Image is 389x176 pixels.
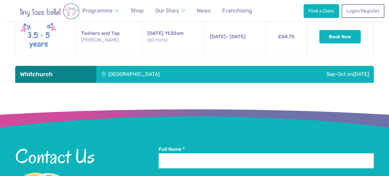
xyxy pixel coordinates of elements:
small: (60 mins) [147,37,200,43]
span: [DATE] [353,71,369,77]
span: Our Story [155,7,179,14]
label: Full Name * [159,146,374,153]
a: Find a Class [304,4,339,18]
h2: Contact Us [15,146,159,167]
img: Twirlers New (May 2025) [20,21,57,52]
span: - [DATE] [210,34,246,39]
td: 11:30am [142,18,205,56]
div: Sep-Oct on [253,66,374,83]
span: Franchising [222,7,252,14]
td: £64.75 [266,18,307,56]
div: [GEOGRAPHIC_DATA] [96,66,253,83]
h3: Whitchurch [20,71,91,78]
a: Franchising [219,4,255,18]
img: tiny toes ballet [7,3,92,19]
a: Programme [80,4,122,18]
a: News [194,4,213,18]
span: Programme [82,7,112,14]
span: News [197,7,211,14]
a: Our Story [153,4,188,18]
a: Login/Register [342,4,384,18]
span: [DATE] [210,34,226,39]
small: [PERSON_NAME] [81,37,137,43]
button: Book Now [319,30,361,43]
span: [DATE] [147,30,164,36]
span: Shop [131,7,144,14]
a: Shop [128,4,146,18]
td: Twirlers and Tap [76,18,142,56]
